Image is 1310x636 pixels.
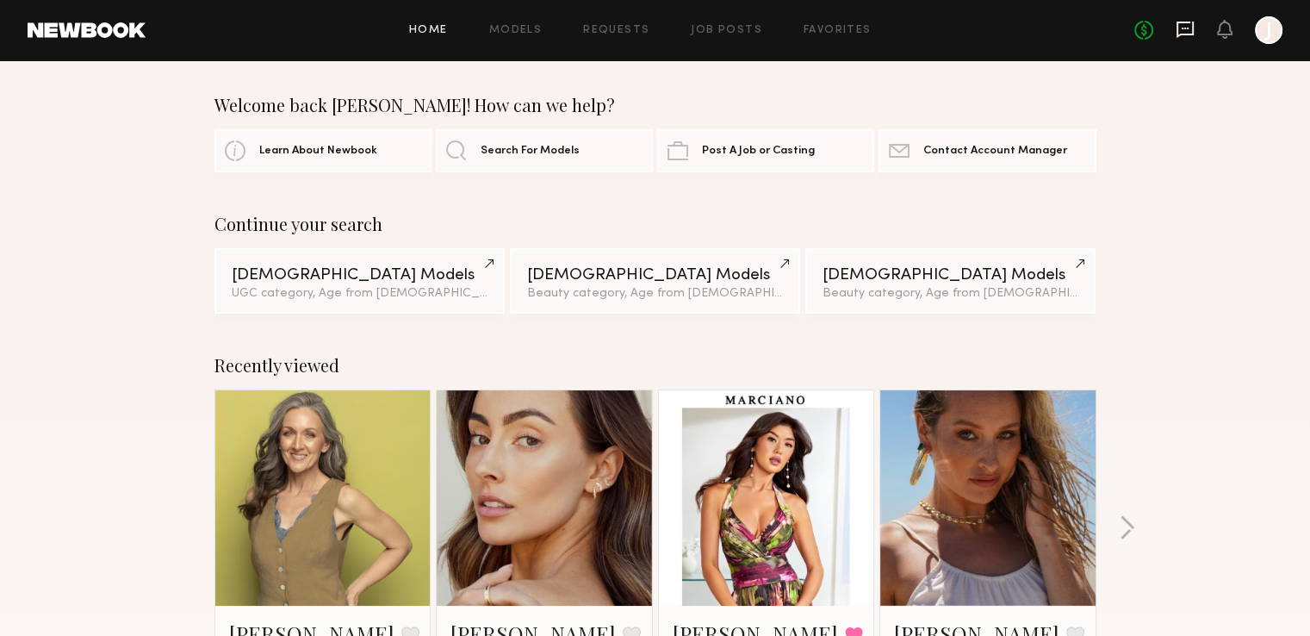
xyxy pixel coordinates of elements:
[214,129,431,172] a: Learn About Newbook
[657,129,874,172] a: Post A Job or Casting
[702,146,815,157] span: Post A Job or Casting
[804,25,872,36] a: Favorites
[409,25,448,36] a: Home
[436,129,653,172] a: Search For Models
[489,25,542,36] a: Models
[923,146,1067,157] span: Contact Account Manager
[214,355,1096,376] div: Recently viewed
[823,288,1078,300] div: Beauty category, Age from [DEMOGRAPHIC_DATA].
[481,146,580,157] span: Search For Models
[232,288,487,300] div: UGC category, Age from [DEMOGRAPHIC_DATA].
[691,25,762,36] a: Job Posts
[214,95,1096,115] div: Welcome back [PERSON_NAME]! How can we help?
[805,248,1096,314] a: [DEMOGRAPHIC_DATA] ModelsBeauty category, Age from [DEMOGRAPHIC_DATA].
[510,248,800,314] a: [DEMOGRAPHIC_DATA] ModelsBeauty category, Age from [DEMOGRAPHIC_DATA].
[879,129,1096,172] a: Contact Account Manager
[583,25,649,36] a: Requests
[214,214,1096,234] div: Continue your search
[232,267,487,284] div: [DEMOGRAPHIC_DATA] Models
[1255,16,1282,44] a: J
[527,288,783,300] div: Beauty category, Age from [DEMOGRAPHIC_DATA].
[823,267,1078,284] div: [DEMOGRAPHIC_DATA] Models
[214,248,505,314] a: [DEMOGRAPHIC_DATA] ModelsUGC category, Age from [DEMOGRAPHIC_DATA].
[259,146,377,157] span: Learn About Newbook
[527,267,783,284] div: [DEMOGRAPHIC_DATA] Models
